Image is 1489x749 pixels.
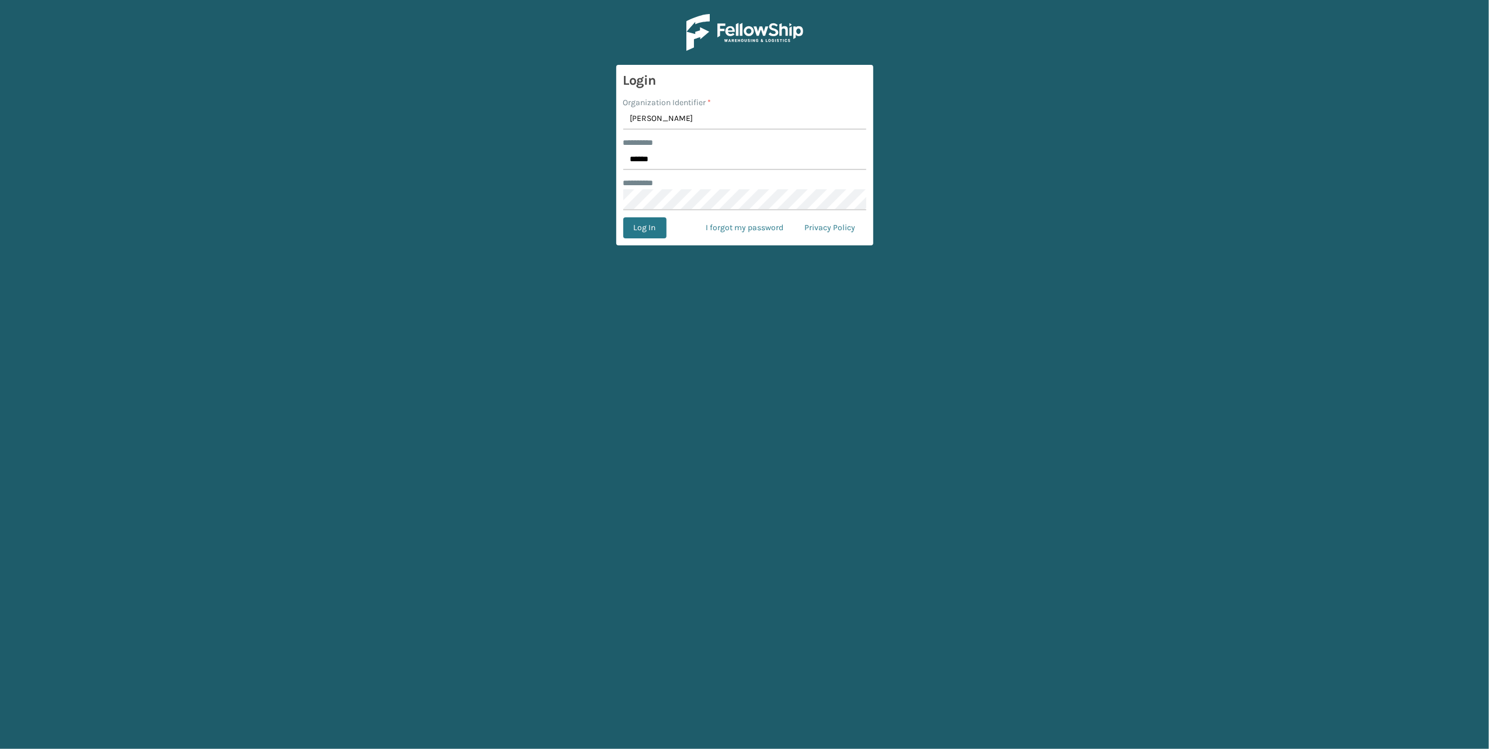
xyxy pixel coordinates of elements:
a: I forgot my password [696,217,794,238]
h3: Login [623,72,866,89]
a: Privacy Policy [794,217,866,238]
label: Organization Identifier [623,96,711,109]
button: Log In [623,217,667,238]
img: Logo [686,14,803,51]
